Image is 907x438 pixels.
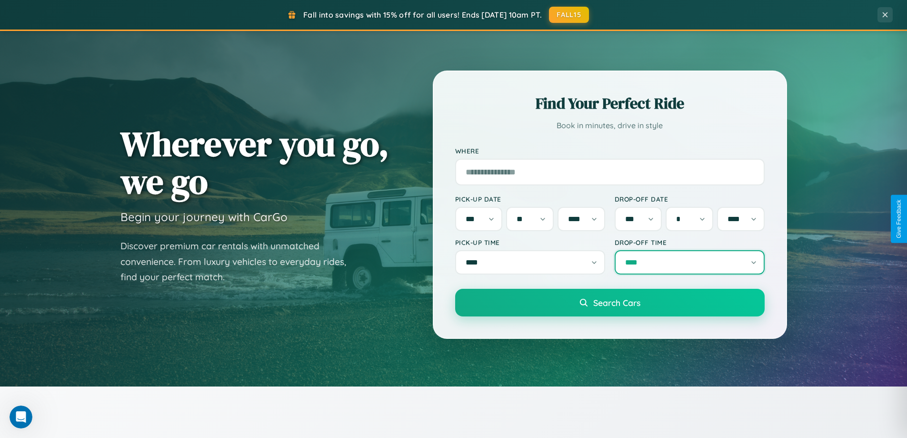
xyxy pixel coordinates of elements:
[549,7,589,23] button: FALL15
[10,406,32,428] iframe: Intercom live chat
[303,10,542,20] span: Fall into savings with 15% off for all users! Ends [DATE] 10am PT.
[593,297,640,308] span: Search Cars
[455,289,765,316] button: Search Cars
[120,210,288,224] h3: Begin your journey with CarGo
[896,200,902,238] div: Give Feedback
[455,147,765,155] label: Where
[120,125,389,200] h1: Wherever you go, we go
[455,238,605,246] label: Pick-up Time
[615,238,765,246] label: Drop-off Time
[455,93,765,114] h2: Find Your Perfect Ride
[455,119,765,132] p: Book in minutes, drive in style
[455,195,605,203] label: Pick-up Date
[120,238,359,285] p: Discover premium car rentals with unmatched convenience. From luxury vehicles to everyday rides, ...
[615,195,765,203] label: Drop-off Date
